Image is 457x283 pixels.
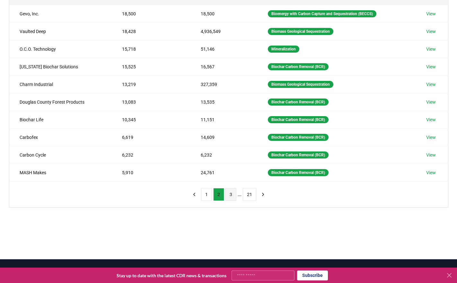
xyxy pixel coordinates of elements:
[190,5,257,22] td: 18,500
[9,22,112,40] td: Vaulted Deep
[9,75,112,93] td: Charm Industrial
[190,22,257,40] td: 4,936,549
[268,116,329,123] div: Biochar Carbon Removal (BCR)
[268,169,329,176] div: Biochar Carbon Removal (BCR)
[9,164,112,181] td: MASH Makes
[426,81,436,88] a: View
[258,188,268,201] button: next page
[112,5,190,22] td: 18,500
[190,58,257,75] td: 16,567
[190,164,257,181] td: 24,761
[426,28,436,35] a: View
[9,5,112,22] td: Gevo, Inc.
[268,99,329,106] div: Biochar Carbon Removal (BCR)
[426,46,436,52] a: View
[268,28,333,35] div: Biomass Geological Sequestration
[9,111,112,128] td: Biochar Life
[190,40,257,58] td: 51,146
[426,152,436,158] a: View
[9,93,112,111] td: Douglas County Forest Products
[112,146,190,164] td: 6,232
[213,188,224,201] button: 2
[190,146,257,164] td: 6,232
[426,134,436,141] a: View
[190,111,257,128] td: 11,151
[189,188,200,201] button: previous page
[426,64,436,70] a: View
[268,10,376,17] div: Bioenergy with Carbon Capture and Sequestration (BECCS)
[225,188,236,201] button: 3
[112,93,190,111] td: 13,083
[112,111,190,128] td: 10,345
[9,58,112,75] td: [US_STATE] Biochar Solutions
[9,40,112,58] td: O.C.O. Technology
[112,128,190,146] td: 6,619
[112,164,190,181] td: 5,910
[243,188,256,201] button: 21
[112,75,190,93] td: 13,219
[268,81,333,88] div: Biomass Geological Sequestration
[112,22,190,40] td: 18,428
[9,128,112,146] td: Carbofex
[9,146,112,164] td: Carbon Cycle
[112,58,190,75] td: 15,525
[268,151,329,159] div: Biochar Carbon Removal (BCR)
[201,188,212,201] button: 1
[426,11,436,17] a: View
[426,169,436,176] a: View
[190,75,257,93] td: 327,359
[268,63,329,70] div: Biochar Carbon Removal (BCR)
[268,134,329,141] div: Biochar Carbon Removal (BCR)
[112,40,190,58] td: 15,718
[190,93,257,111] td: 13,535
[426,99,436,105] a: View
[426,116,436,123] a: View
[238,191,242,198] li: ...
[268,46,299,53] div: Mineralization
[190,128,257,146] td: 14,609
